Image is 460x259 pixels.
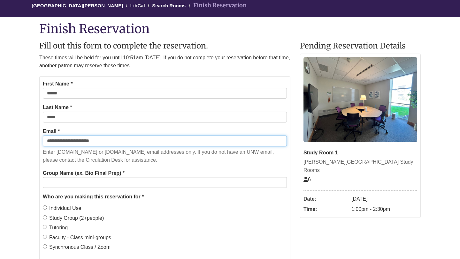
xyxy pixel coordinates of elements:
label: First Name * [43,80,73,88]
legend: Who are you making this reservation for * [43,193,287,201]
li: Finish Reservation [187,1,247,10]
label: Email * [43,127,60,136]
dd: 1:00pm - 2:30pm [351,204,417,214]
h1: Finish Reservation [39,22,421,35]
input: Study Group (2+people) [43,215,47,219]
label: Individual Use [43,204,81,212]
a: LibCal [130,3,145,8]
label: Faculty - Class mini-groups [43,233,111,242]
label: Synchronous Class / Zoom [43,243,111,251]
label: Last Name * [43,103,72,112]
div: Study Room 1 [303,149,417,157]
span: The capacity of this space [303,177,311,182]
input: Tutoring [43,225,47,229]
input: Individual Use [43,205,47,210]
label: Tutoring [43,224,68,232]
dd: [DATE] [351,194,417,204]
input: Faculty - Class mini-groups [43,235,47,239]
h2: Fill out this form to complete the reservation. [39,42,290,50]
label: Group Name (ex. Bio Final Prep) * [43,169,125,177]
dt: Time: [303,204,348,214]
p: Enter [DOMAIN_NAME] or [DOMAIN_NAME] email addresses only. If you do not have an UNW email, pleas... [43,148,287,164]
h2: Pending Reservation Details [300,42,421,50]
img: Study Room 1 [303,57,417,142]
a: Search Rooms [152,3,186,8]
a: [GEOGRAPHIC_DATA][PERSON_NAME] [32,3,123,8]
label: Study Group (2+people) [43,214,104,222]
div: [PERSON_NAME][GEOGRAPHIC_DATA] Study Rooms [303,158,417,174]
p: These times will be held for you until 10:51am [DATE]. If you do not complete your reservation be... [39,54,290,70]
dt: Date: [303,194,348,204]
input: Synchronous Class / Zoom [43,244,47,248]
